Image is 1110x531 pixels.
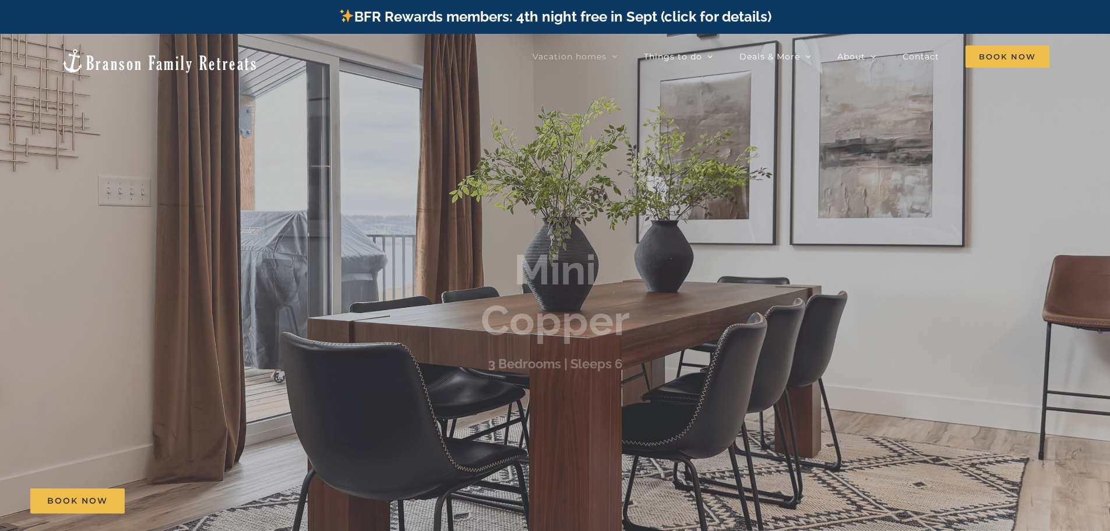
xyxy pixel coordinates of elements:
span: Contact [903,52,939,61]
nav: Main Menu [533,45,1049,68]
img: ✨ [340,9,354,23]
a: Vacation homes [533,45,618,68]
span: Vacation homes [533,52,607,61]
a: Book Now [30,488,125,514]
a: BFR Rewards members: 4th night free in Sept (click for details) [339,8,771,25]
a: Contact [903,45,939,68]
a: About [837,45,876,68]
b: Mini Copper [481,245,630,345]
span: About [837,52,865,61]
a: Deals & More [739,45,811,68]
a: Things to do [644,45,713,68]
span: Book Now [47,496,108,506]
h3: 3 Bedrooms | Sleeps 6 [488,356,622,371]
img: Branson Family Retreats Logo [61,48,258,74]
span: Things to do [644,52,702,61]
span: Deals & More [739,52,800,61]
span: Book Now [965,45,1049,68]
